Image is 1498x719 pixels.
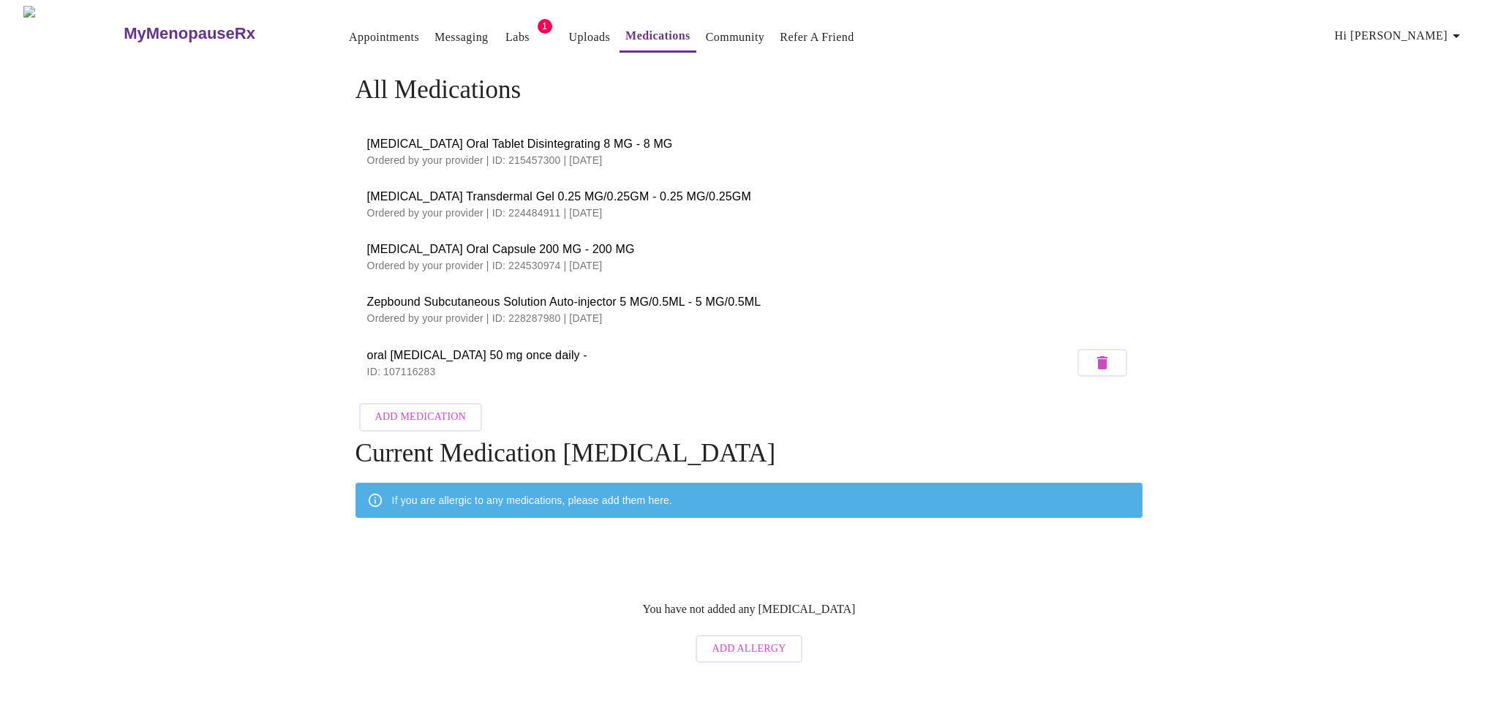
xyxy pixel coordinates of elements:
[343,23,425,52] button: Appointments
[359,403,482,432] button: Add Medication
[367,188,1132,206] span: [MEDICAL_DATA] Transdermal Gel 0.25 MG/0.25GM - 0.25 MG/0.25GM
[367,135,1132,153] span: [MEDICAL_DATA] Oral Tablet Disintegrating 8 MG - 8 MG
[124,24,255,43] h3: MyMenopauseRx
[122,8,314,59] a: MyMenopauseRx
[367,311,1132,325] p: Ordered by your provider | ID: 228287980 | [DATE]
[367,364,1074,379] p: ID: 107116283
[494,23,541,52] button: Labs
[1335,26,1465,46] span: Hi [PERSON_NAME]
[434,27,488,48] a: Messaging
[367,241,1132,258] span: [MEDICAL_DATA] Oral Capsule 200 MG - 200 MG
[712,640,786,658] span: Add Allergy
[367,258,1132,273] p: Ordered by your provider | ID: 224530974 | [DATE]
[620,21,696,53] button: Medications
[538,19,552,34] span: 1
[696,635,802,663] button: Add Allergy
[1329,21,1471,50] button: Hi [PERSON_NAME]
[375,408,466,426] span: Add Medication
[23,6,122,61] img: MyMenopauseRx Logo
[569,27,611,48] a: Uploads
[700,23,771,52] button: Community
[367,347,1074,364] span: oral [MEDICAL_DATA] 50 mg once daily -
[355,439,1143,468] h4: Current Medication [MEDICAL_DATA]
[625,26,690,46] a: Medications
[367,293,1132,311] span: Zepbound Subcutaneous Solution Auto-injector 5 MG/0.5ML - 5 MG/0.5ML
[706,27,765,48] a: Community
[367,153,1132,167] p: Ordered by your provider | ID: 215457300 | [DATE]
[429,23,494,52] button: Messaging
[643,603,856,616] p: You have not added any [MEDICAL_DATA]
[780,27,854,48] a: Refer a Friend
[774,23,860,52] button: Refer a Friend
[367,206,1132,220] p: Ordered by your provider | ID: 224484911 | [DATE]
[505,27,530,48] a: Labs
[563,23,617,52] button: Uploads
[349,27,419,48] a: Appointments
[392,487,672,513] div: If you are allergic to any medications, please add them here.
[355,75,1143,105] h4: All Medications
